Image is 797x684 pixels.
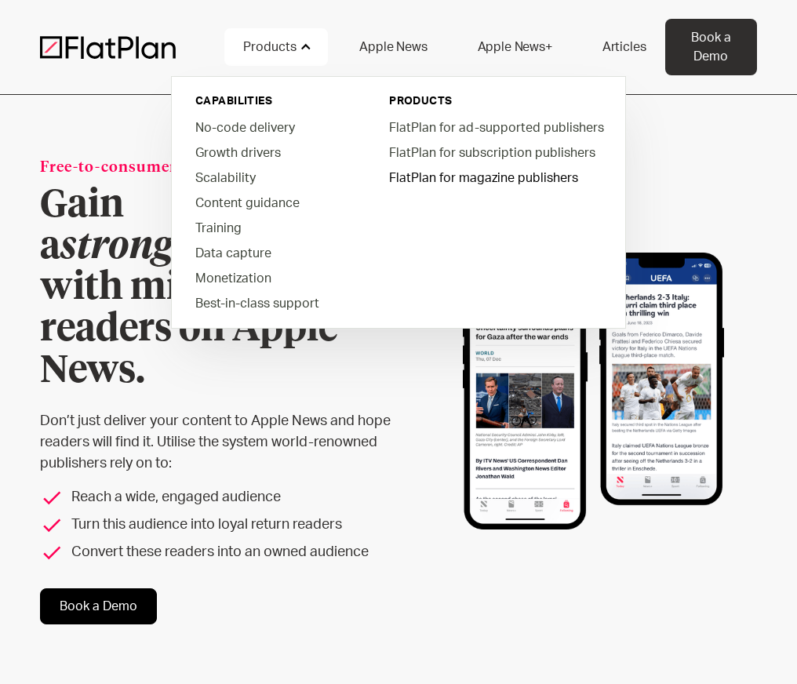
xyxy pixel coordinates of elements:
[377,115,614,140] a: FlatPlan for ad-supported publishers
[224,28,328,66] div: Products
[459,28,571,66] a: Apple News+
[183,265,361,290] a: Monetization
[40,588,157,624] a: Book a Demo
[377,140,614,165] a: FlatPlan for subscription publishers
[183,290,361,315] a: Best-in-class support
[243,38,297,56] div: Products
[40,515,417,536] li: Turn this audience into loyal return readers
[195,93,348,109] div: capabilities
[183,115,361,140] a: No-code delivery
[40,411,417,475] p: Don’t just deliver your content to Apple News and hope readers will find it. Utilise the system w...
[389,93,602,109] div: PRODUCTS
[171,71,626,329] nav: Products
[40,158,417,179] div: Free-to-consumer publishers
[665,19,758,75] a: Book a Demo
[340,28,446,66] a: Apple News
[183,190,361,215] a: Content guidance
[377,165,614,190] a: FlatPlan for magazine publishers
[183,140,361,165] a: Growth drivers
[60,228,173,266] em: strong
[183,165,361,190] a: Scalability
[684,28,739,66] div: Book a Demo
[584,28,665,66] a: Articles
[40,542,417,563] li: Convert these readers into an owned audience
[40,185,417,392] h1: Gain a connection with millions of readers on Apple News.
[40,487,417,508] li: Reach a wide, engaged audience
[183,215,361,240] a: Training
[183,240,361,265] a: Data capture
